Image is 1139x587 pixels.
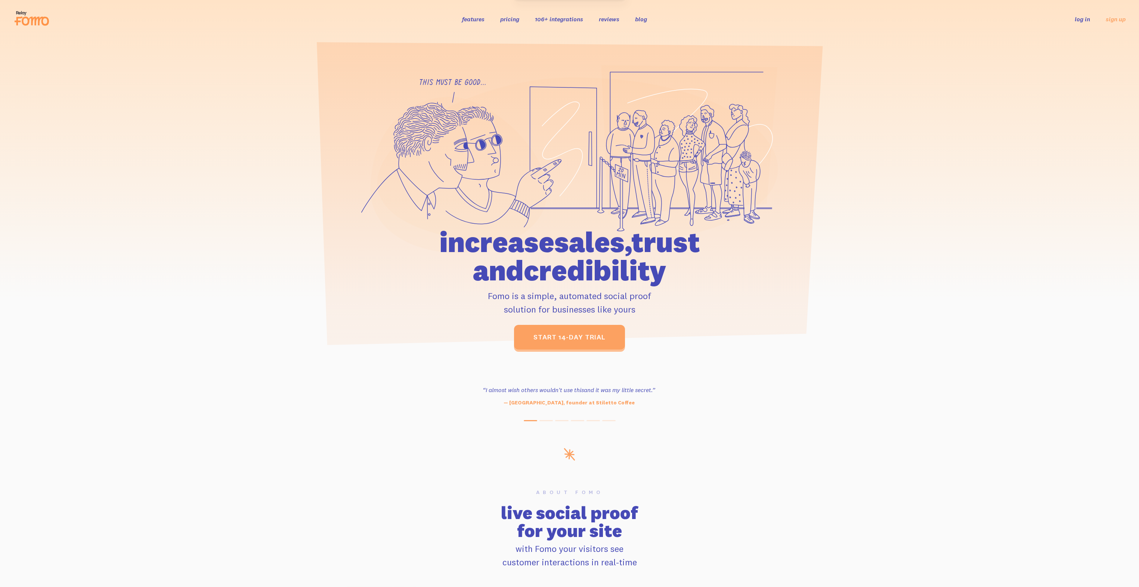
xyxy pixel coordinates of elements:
[1106,15,1126,23] a: sign up
[535,15,583,23] a: 106+ integrations
[397,228,743,285] h1: increase sales, trust and credibility
[500,15,519,23] a: pricing
[467,399,671,407] p: — [GEOGRAPHIC_DATA], founder at Stiletto Coffee
[635,15,647,23] a: blog
[335,490,804,495] h6: About Fomo
[599,15,619,23] a: reviews
[397,289,743,316] p: Fomo is a simple, automated social proof solution for businesses like yours
[462,15,485,23] a: features
[1075,15,1090,23] a: log in
[467,385,671,394] h3: “I almost wish others wouldn't use this and it was my little secret.”
[514,325,625,350] a: start 14-day trial
[335,504,804,540] h2: live social proof for your site
[335,542,804,569] p: with Fomo your visitors see customer interactions in real-time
